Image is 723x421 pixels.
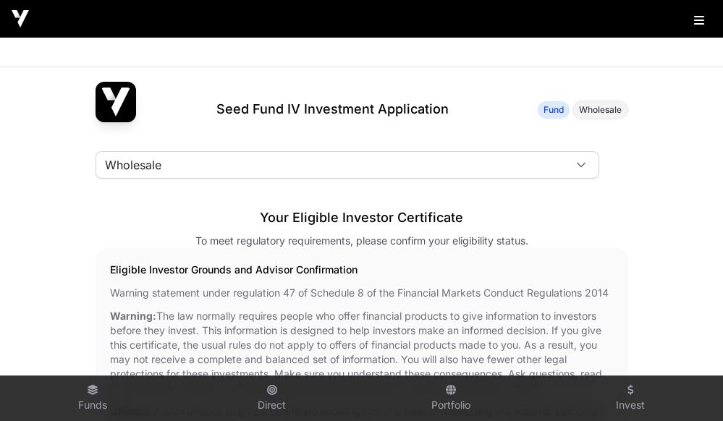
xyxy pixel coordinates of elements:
[546,379,714,418] a: Invest
[544,104,564,116] span: Fund
[110,310,156,322] strong: Warning:
[110,309,614,396] p: The law normally requires people who offer financial products to give information to investors be...
[579,104,622,116] span: Wholesale
[195,234,528,248] div: To meet regulatory requirements, please confirm your eligibility status.
[188,379,356,418] a: Direct
[216,99,449,119] h1: Seed Fund IV Investment Application
[96,82,136,122] img: Seed Fund IV
[110,286,614,300] p: Warning statement under regulation 47 of Schedule 8 of the Financial Markets Conduct Regulations ...
[651,352,723,421] iframe: Chat Widget
[12,10,29,27] img: Icehouse Ventures Logo
[260,208,463,228] h1: Your Eligible Investor Certificate
[368,379,536,418] a: Portfolio
[110,263,614,277] h2: Eligible Investor Grounds and Advisor Confirmation
[96,152,564,178] span: Wholesale
[9,379,177,418] a: Funds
